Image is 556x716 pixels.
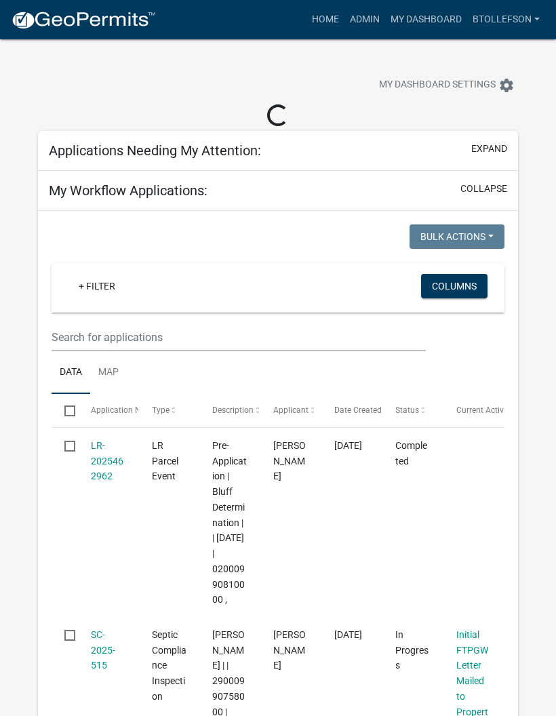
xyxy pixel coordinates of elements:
span: LR Parcel Event [152,440,178,482]
button: My Dashboard Settingssettings [368,72,525,98]
span: Application Number [91,405,165,415]
span: Type [152,405,170,415]
a: Map [90,351,127,395]
span: 08/12/2025 [334,440,362,451]
datatable-header-cell: Date Created [321,394,382,426]
datatable-header-cell: Status [382,394,443,426]
a: + Filter [68,274,126,298]
datatable-header-cell: Applicant [260,394,321,426]
span: Description [212,405,254,415]
input: Search for applications [52,323,426,351]
h5: My Workflow Applications: [49,182,207,199]
span: Date Created [334,405,382,415]
span: My Dashboard Settings [379,77,496,94]
span: Status [395,405,419,415]
a: My Dashboard [385,7,467,33]
span: Applicant [273,405,309,415]
button: Columns [421,274,488,298]
h5: Applications Needing My Attention: [49,142,261,159]
datatable-header-cell: Application Number [77,394,138,426]
a: btollefson [467,7,545,33]
span: Completed [395,440,427,466]
button: expand [471,142,507,156]
a: Data [52,351,90,395]
span: Current Activity [456,405,513,415]
span: Pre-Application | Bluff Determination | | 08/07/2025 | 02000990810000 , [212,440,247,605]
span: 08/06/2025 [334,629,362,640]
button: collapse [460,182,507,196]
a: SC-2025-515 [91,629,115,671]
span: Brittany Tollefson [273,440,306,482]
span: Septic Compliance Inspection [152,629,186,702]
a: LR-2025462962 [91,440,123,482]
datatable-header-cell: Description [199,394,260,426]
a: Admin [344,7,385,33]
button: Bulk Actions [410,224,504,249]
i: settings [498,77,515,94]
datatable-header-cell: Select [52,394,77,426]
span: In Progress [395,629,429,671]
span: Brittany Tollefson [273,629,306,671]
a: Home [306,7,344,33]
datatable-header-cell: Current Activity [443,394,504,426]
datatable-header-cell: Type [138,394,199,426]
